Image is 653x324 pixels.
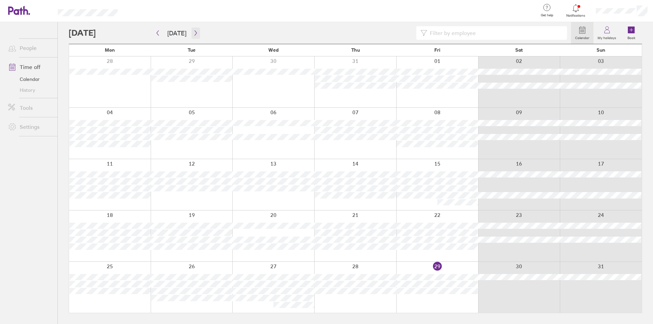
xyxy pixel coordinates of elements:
a: Calendar [571,22,593,44]
a: Settings [3,120,57,134]
span: Notifications [565,14,587,18]
a: People [3,41,57,55]
label: Book [623,34,639,40]
span: Thu [351,47,360,53]
label: My holidays [593,34,620,40]
span: Tue [188,47,196,53]
a: Calendar [3,74,57,85]
span: Sat [515,47,523,53]
a: Book [620,22,642,44]
label: Calendar [571,34,593,40]
span: Wed [268,47,279,53]
span: Mon [105,47,115,53]
a: Tools [3,101,57,115]
a: My holidays [593,22,620,44]
a: Notifications [565,3,587,18]
span: Get help [536,13,558,17]
a: Time off [3,60,57,74]
button: [DATE] [162,28,192,39]
input: Filter by employee [427,27,563,39]
a: History [3,85,57,96]
span: Sun [597,47,605,53]
span: Fri [434,47,440,53]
